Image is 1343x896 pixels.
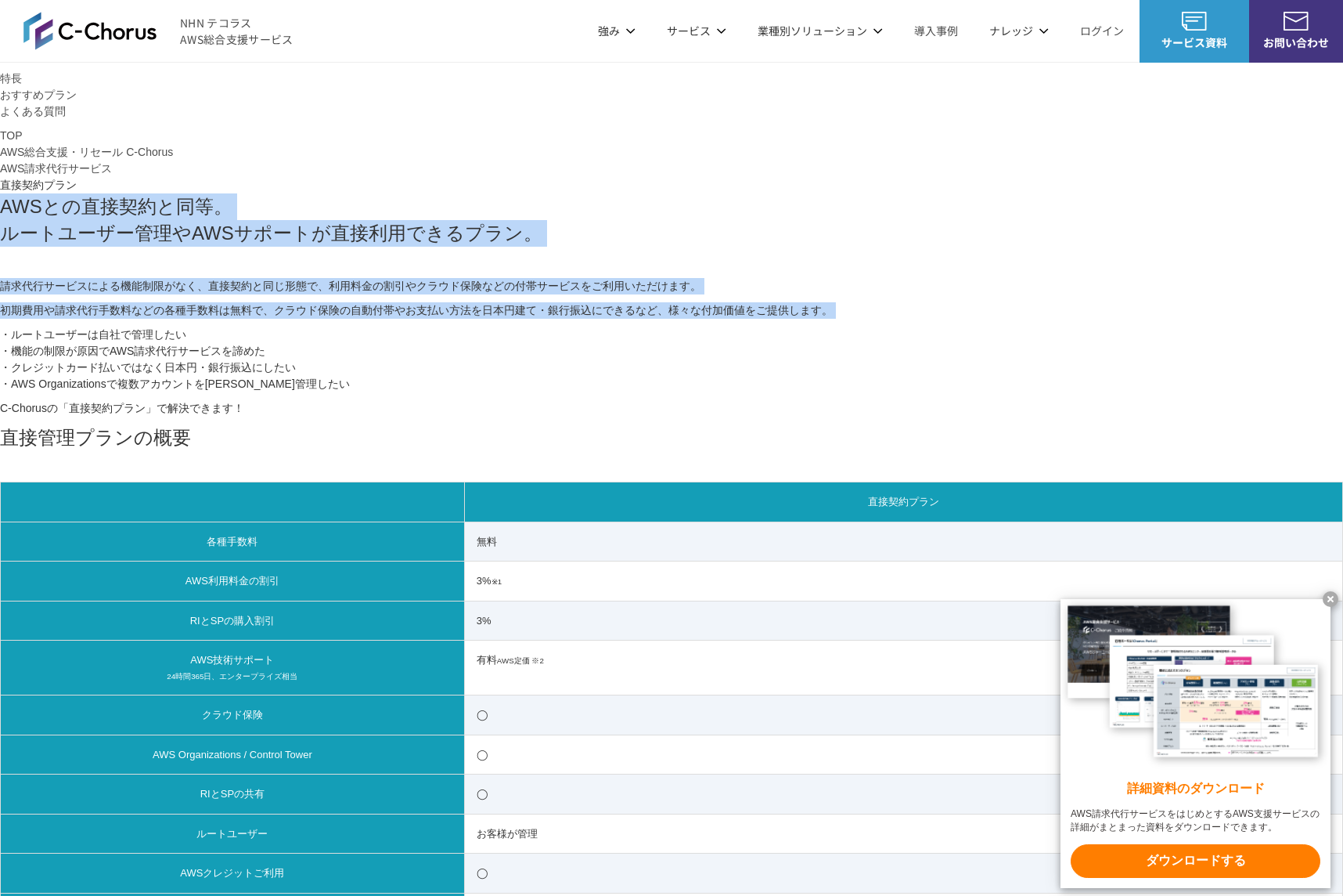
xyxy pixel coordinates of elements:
x-t: AWS請求代行サービスをはじめとするAWS支援サービスの詳細がまとまった資料をダウンロードできます。 [1071,807,1320,834]
img: AWS総合支援サービス C-Chorus [23,12,157,49]
x-t: ダウンロードする [1071,844,1320,878]
th: AWSクレジットご利用 [1,854,465,894]
th: RIとSPの購入割引 [1,601,465,641]
span: サービス資料 [1140,34,1249,51]
td: ◯ [464,695,1342,735]
img: お問い合わせ [1284,12,1309,31]
th: RIとSPの共有 [1,775,465,815]
td: 有料 [464,641,1342,695]
td: 3% [464,562,1342,602]
small: AWS定価 ※2 [497,656,544,665]
p: 強み [598,23,635,39]
img: AWS総合支援サービス C-Chorus サービス資料 [1182,12,1207,31]
p: 業種別ソリューション [758,23,883,39]
x-t: 詳細資料のダウンロード [1071,780,1320,798]
small: 24時間365日、エンタープライズ相当 [167,672,297,681]
a: 導入事例 [914,23,958,39]
td: ◯ [464,735,1342,775]
th: AWS利用料金の割引 [1,562,465,602]
td: お客様が管理 [464,814,1342,854]
td: 無料 [464,522,1342,562]
a: ログイン [1080,23,1124,39]
td: 3% [464,601,1342,641]
span: NHN テコラス AWS総合支援サービス [180,15,293,48]
p: ナレッジ [989,23,1049,39]
td: ◯ [464,775,1342,815]
th: AWS技術サポート [1,641,465,695]
span: お問い合わせ [1249,34,1343,51]
a: 詳細資料のダウンロード AWS請求代行サービスをはじめとするAWS支援サービスの詳細がまとまった資料をダウンロードできます。 ダウンロードする [1060,599,1330,888]
th: 直接契約プラン [464,482,1342,522]
th: 各種手数料 [1,522,465,562]
th: クラウド保険 [1,695,465,735]
th: AWS Organizations / Control Tower [1,735,465,775]
th: ルートユーザー [1,814,465,854]
a: AWS総合支援サービス C-ChorusNHN テコラスAWS総合支援サービス [23,12,293,49]
small: ※1 [491,577,502,586]
p: サービス [667,23,726,39]
td: ◯ [464,854,1342,894]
